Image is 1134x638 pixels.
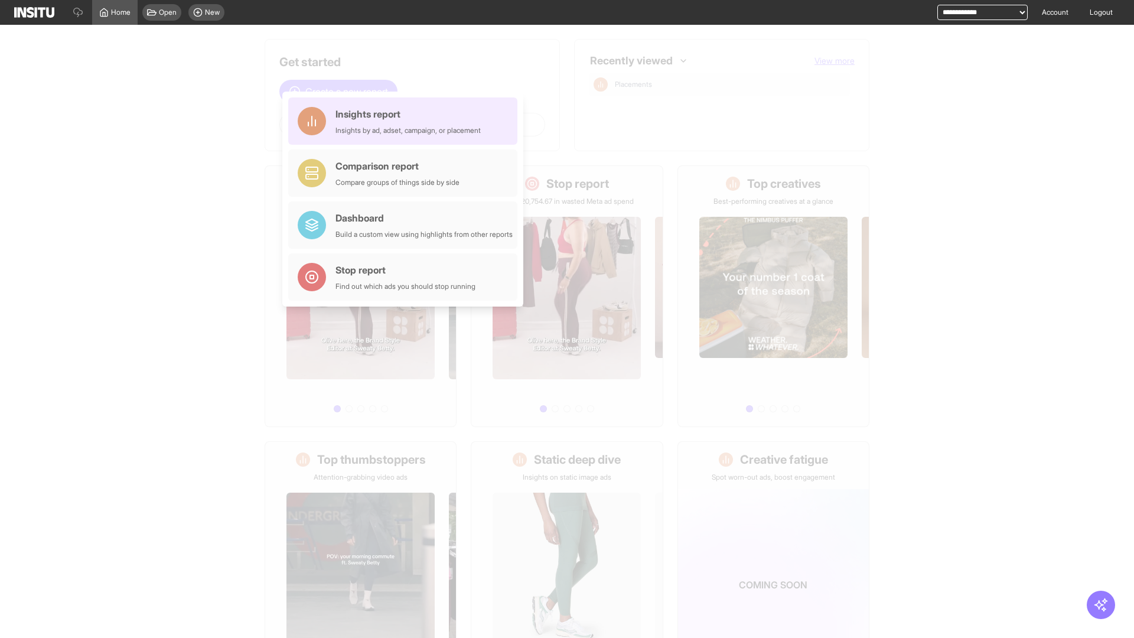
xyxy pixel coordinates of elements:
[335,159,460,173] div: Comparison report
[335,230,513,239] div: Build a custom view using highlights from other reports
[335,263,475,277] div: Stop report
[335,282,475,291] div: Find out which ads you should stop running
[111,8,131,17] span: Home
[159,8,177,17] span: Open
[335,126,481,135] div: Insights by ad, adset, campaign, or placement
[335,178,460,187] div: Compare groups of things side by side
[205,8,220,17] span: New
[335,211,513,225] div: Dashboard
[335,107,481,121] div: Insights report
[14,7,54,18] img: Logo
